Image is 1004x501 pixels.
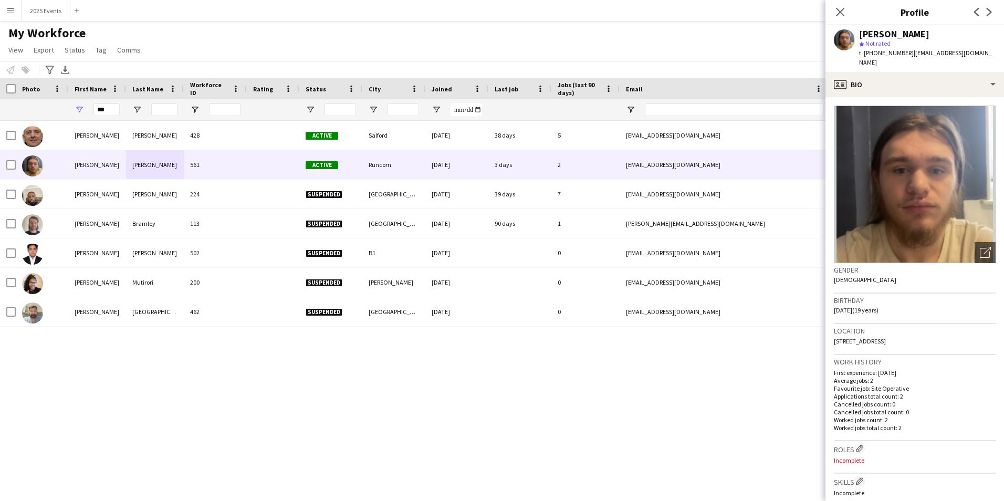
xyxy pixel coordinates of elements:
[859,49,992,66] span: | [EMAIL_ADDRESS][DOMAIN_NAME]
[68,121,126,150] div: [PERSON_NAME]
[626,85,643,93] span: Email
[425,121,488,150] div: [DATE]
[126,297,184,326] div: [GEOGRAPHIC_DATA]
[451,103,482,116] input: Joined Filter Input
[306,85,326,93] span: Status
[626,105,635,114] button: Open Filter Menu
[834,377,996,384] p: Average jobs: 2
[825,5,1004,19] h3: Profile
[425,150,488,179] div: [DATE]
[68,209,126,238] div: [PERSON_NAME]
[190,81,228,97] span: Workforce ID
[488,180,551,208] div: 39 days
[132,105,142,114] button: Open Filter Menu
[432,85,452,93] span: Joined
[551,150,620,179] div: 2
[834,424,996,432] p: Worked jobs total count: 2
[369,85,381,93] span: City
[8,45,23,55] span: View
[126,238,184,267] div: [PERSON_NAME]
[22,185,43,206] img: Anthony Odeh
[551,180,620,208] div: 7
[184,268,247,297] div: 200
[620,180,830,208] div: [EMAIL_ADDRESS][DOMAIN_NAME]
[68,150,126,179] div: [PERSON_NAME]
[126,121,184,150] div: [PERSON_NAME]
[65,45,85,55] span: Status
[425,209,488,238] div: [DATE]
[126,209,184,238] div: Bramley
[68,180,126,208] div: [PERSON_NAME]
[834,476,996,487] h3: Skills
[551,121,620,150] div: 5
[22,244,43,265] img: Nishant Thorat
[834,357,996,367] h3: Work history
[834,443,996,454] h3: Roles
[34,45,54,55] span: Export
[22,214,43,235] img: Antony Bramley
[425,180,488,208] div: [DATE]
[126,268,184,297] div: Mutirori
[362,150,425,179] div: Runcorn
[362,121,425,150] div: Salford
[75,105,84,114] button: Open Filter Menu
[184,121,247,150] div: 428
[834,489,996,497] p: Incomplete
[834,392,996,400] p: Applications total count: 2
[425,238,488,267] div: [DATE]
[126,180,184,208] div: [PERSON_NAME]
[22,126,43,147] img: Anthony Cleaver
[620,121,830,150] div: [EMAIL_ADDRESS][DOMAIN_NAME]
[184,150,247,179] div: 561
[362,209,425,238] div: [GEOGRAPHIC_DATA]
[22,1,70,21] button: 2025 Events
[306,132,338,140] span: Active
[184,209,247,238] div: 113
[834,276,896,284] span: [DEMOGRAPHIC_DATA]
[96,45,107,55] span: Tag
[834,296,996,305] h3: Birthday
[620,238,830,267] div: [EMAIL_ADDRESS][DOMAIN_NAME]
[834,384,996,392] p: Favourite job: Site Operative
[645,103,823,116] input: Email Filter Input
[551,297,620,326] div: 0
[113,43,145,57] a: Comms
[29,43,58,57] a: Export
[834,337,886,345] span: [STREET_ADDRESS]
[495,85,518,93] span: Last job
[551,268,620,297] div: 0
[151,103,177,116] input: Last Name Filter Input
[488,209,551,238] div: 90 days
[91,43,111,57] a: Tag
[22,302,43,323] img: Vijaya Kanth Bombay
[834,369,996,377] p: First experience: [DATE]
[306,191,342,199] span: Suspended
[620,150,830,179] div: [EMAIL_ADDRESS][DOMAIN_NAME]
[620,297,830,326] div: [EMAIL_ADDRESS][DOMAIN_NAME]
[825,72,1004,97] div: Bio
[865,39,891,47] span: Not rated
[306,279,342,287] span: Suspended
[306,161,338,169] span: Active
[126,150,184,179] div: [PERSON_NAME]
[834,400,996,408] p: Cancelled jobs count: 0
[362,297,425,326] div: [GEOGRAPHIC_DATA]
[834,306,878,314] span: [DATE] (19 years)
[425,297,488,326] div: [DATE]
[859,29,929,39] div: [PERSON_NAME]
[558,81,601,97] span: Jobs (last 90 days)
[834,456,996,464] p: Incomplete
[551,209,620,238] div: 1
[68,297,126,326] div: [PERSON_NAME]
[184,180,247,208] div: 224
[362,268,425,297] div: [PERSON_NAME]
[132,85,163,93] span: Last Name
[620,209,830,238] div: [PERSON_NAME][EMAIL_ADDRESS][DOMAIN_NAME]
[362,238,425,267] div: B1
[834,265,996,275] h3: Gender
[190,105,200,114] button: Open Filter Menu
[859,49,914,57] span: t. [PHONE_NUMBER]
[75,85,107,93] span: First Name
[68,268,126,297] div: [PERSON_NAME]
[488,150,551,179] div: 3 days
